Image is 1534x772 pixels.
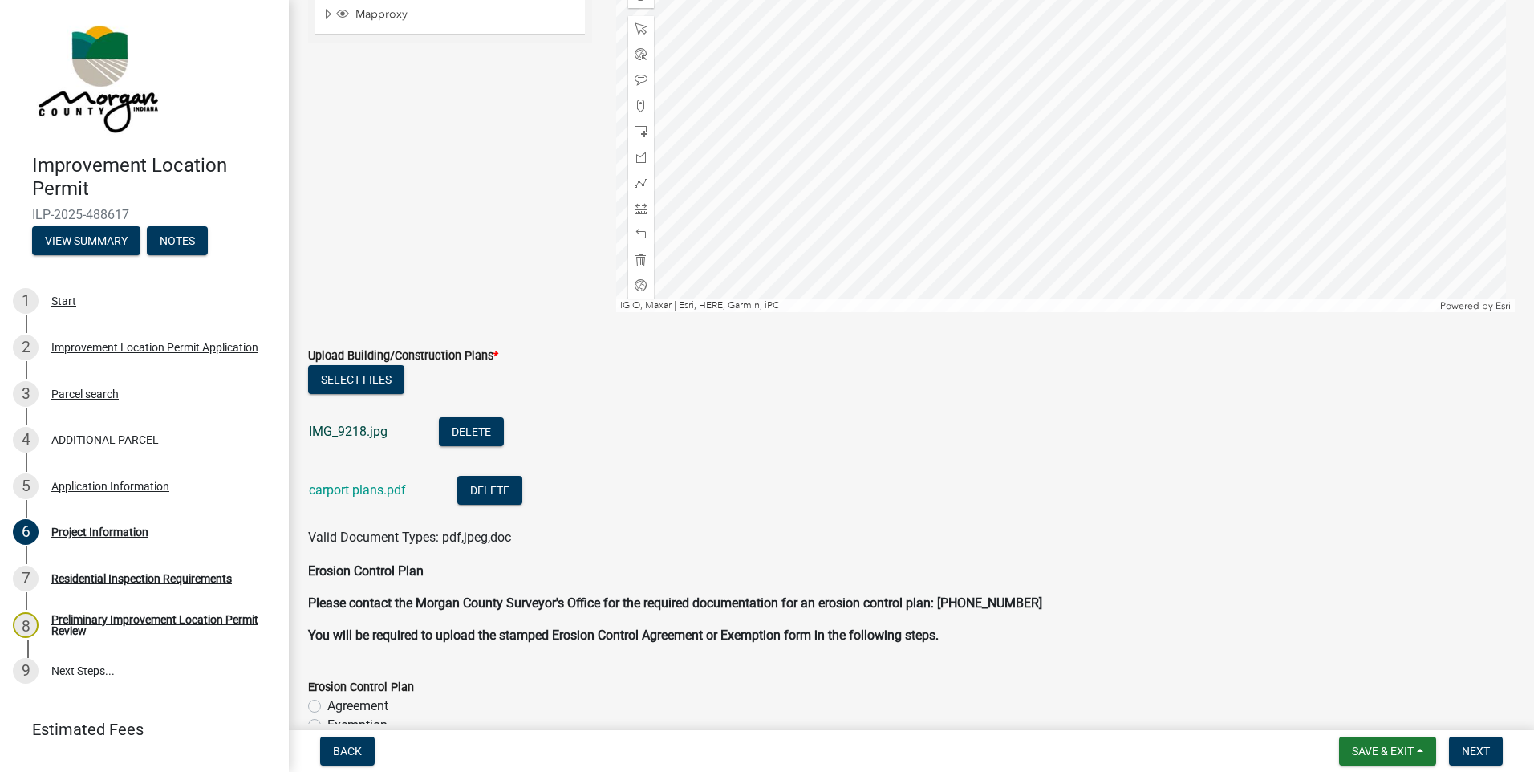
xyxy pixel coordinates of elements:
span: ILP-2025-488617 [32,207,257,222]
div: Residential Inspection Requirements [51,573,232,584]
a: Esri [1495,300,1511,311]
strong: You will be required to upload the stamped Erosion Control Agreement or Exemption form in the fol... [308,628,939,643]
label: Erosion Control Plan [308,682,414,693]
div: 8 [13,612,39,638]
div: 6 [13,519,39,545]
div: Start [51,295,76,307]
h4: Improvement Location Permit [32,154,276,201]
wm-modal-confirm: Summary [32,235,140,248]
div: 7 [13,566,39,591]
a: IMG_9218.jpg [309,424,388,439]
strong: Erosion Control Plan [308,563,424,579]
div: IGIO, Maxar | Esri, HERE, Garmin, iPC [616,299,1437,312]
div: ADDITIONAL PARCEL [51,434,159,445]
wm-modal-confirm: Delete Document [457,484,522,499]
button: Select files [308,365,404,394]
button: Back [320,737,375,766]
a: Estimated Fees [13,713,263,746]
div: 1 [13,288,39,314]
button: Save & Exit [1339,737,1436,766]
button: Next [1449,737,1503,766]
wm-modal-confirm: Notes [147,235,208,248]
span: Next [1462,745,1490,758]
div: Improvement Location Permit Application [51,342,258,353]
span: Mapproxy [351,7,579,22]
button: Delete [457,476,522,505]
button: Notes [147,226,208,255]
div: Parcel search [51,388,119,400]
span: Expand [322,7,334,24]
div: Project Information [51,526,148,538]
label: Exemption [327,716,388,735]
div: Powered by [1436,299,1515,312]
wm-modal-confirm: Delete Document [439,425,504,441]
div: 2 [13,335,39,360]
label: Agreement [327,697,388,716]
span: Valid Document Types: pdf,jpeg,doc [308,530,511,545]
button: View Summary [32,226,140,255]
div: 9 [13,658,39,684]
div: Application Information [51,481,169,492]
img: Morgan County, Indiana [32,17,161,137]
div: 5 [13,473,39,499]
div: 3 [13,381,39,407]
div: Preliminary Improvement Location Permit Review [51,614,263,636]
div: Mapproxy [334,7,579,23]
strong: Please contact the Morgan County Surveyor's Office for the required documentation for an erosion ... [308,595,1042,611]
a: carport plans.pdf [309,482,406,498]
button: Delete [439,417,504,446]
span: Save & Exit [1352,745,1414,758]
div: 4 [13,427,39,453]
span: Back [333,745,362,758]
label: Upload Building/Construction Plans [308,351,498,362]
